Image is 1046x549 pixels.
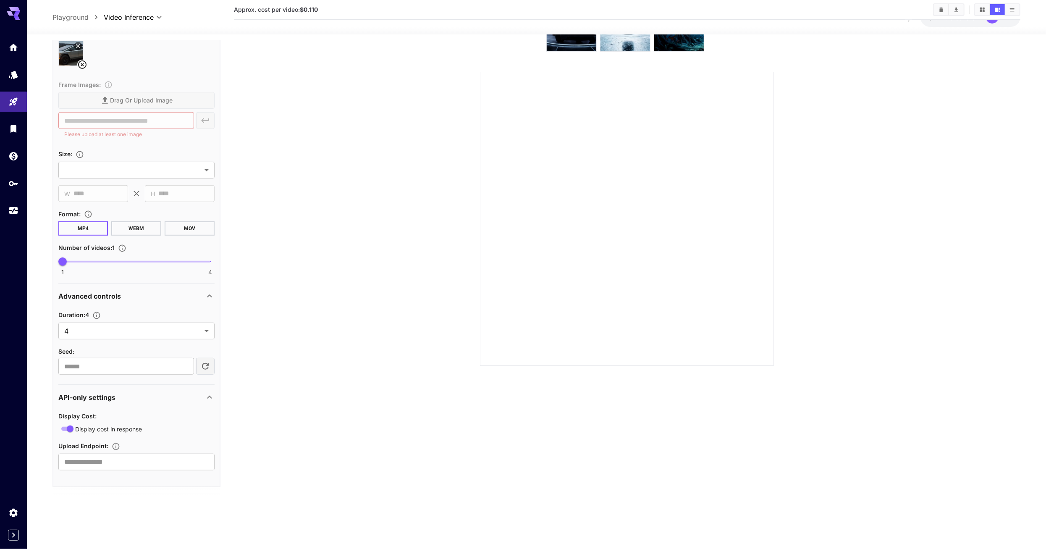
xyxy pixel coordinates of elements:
[8,151,18,161] div: Wallet
[81,210,96,218] button: Choose the file format for the output video.
[58,412,97,420] span: Display Cost :
[52,12,89,22] a: Playground
[58,392,115,402] p: API-only settings
[300,6,318,13] b: $0.110
[89,311,104,320] button: Set the number of duration
[58,348,74,355] span: Seed :
[8,42,18,53] div: Home
[165,221,215,236] button: MOV
[974,3,1020,16] div: Show videos in grid viewShow videos in video viewShow videos in list view
[8,123,18,134] div: Library
[75,425,142,433] span: Display cost in response
[933,3,965,16] div: Clear videosDownload All
[58,150,72,158] span: Size :
[8,178,18,189] div: API Keys
[8,69,18,80] div: Models
[8,205,18,216] div: Usage
[108,442,123,451] button: Specifies a URL for uploading the generated image as binary data via HTTP PUT, such as an S3 buck...
[1005,4,1020,15] button: Show videos in list view
[950,14,979,21] span: credits left
[58,311,89,318] span: Duration : 4
[64,189,70,199] span: W
[949,4,964,15] button: Download All
[58,221,108,236] button: MP4
[208,268,212,276] span: 4
[64,326,201,336] span: 4
[72,150,87,159] button: Adjust the dimensions of the generated image by specifying its width and height in pixels, or sel...
[58,210,81,218] span: Format :
[234,6,318,13] span: Approx. cost per video:
[975,4,990,15] button: Show videos in grid view
[58,387,215,407] div: API-only settings
[61,268,64,276] span: 1
[58,286,215,306] div: Advanced controls
[52,12,104,22] nav: breadcrumb
[990,4,1005,15] button: Show videos in video view
[104,12,154,22] span: Video Inference
[58,442,108,449] span: Upload Endpoint :
[8,530,19,541] button: Expand sidebar
[115,244,130,252] button: Specify how many videos to generate in a single request. Each video generation will be charged se...
[111,221,161,236] button: WEBM
[8,97,18,107] div: Playground
[151,189,155,199] span: H
[58,79,215,142] div: Please remove reference images to use frame images
[8,507,18,518] div: Settings
[58,291,121,301] p: Advanced controls
[934,4,949,15] button: Clear videos
[929,14,950,21] span: $19.49
[58,244,115,251] span: Number of videos : 1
